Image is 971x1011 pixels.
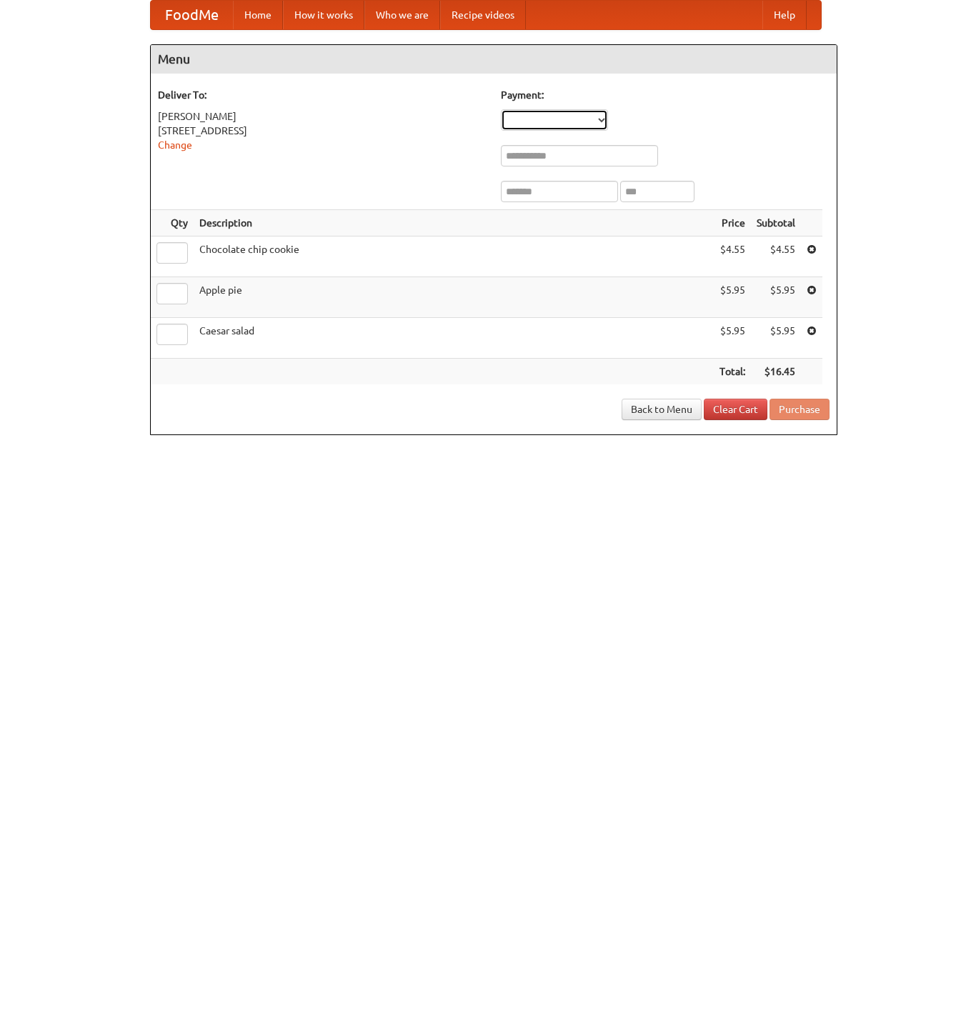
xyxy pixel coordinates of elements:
a: Who we are [364,1,440,29]
th: Subtotal [751,210,801,236]
th: Total: [714,359,751,385]
div: [STREET_ADDRESS] [158,124,487,138]
th: Description [194,210,714,236]
a: How it works [283,1,364,29]
th: $16.45 [751,359,801,385]
a: Back to Menu [622,399,702,420]
td: $5.95 [714,277,751,318]
h5: Payment: [501,88,830,102]
td: $4.55 [751,236,801,277]
td: $5.95 [751,277,801,318]
th: Qty [151,210,194,236]
h5: Deliver To: [158,88,487,102]
td: Caesar salad [194,318,714,359]
a: Clear Cart [704,399,767,420]
div: [PERSON_NAME] [158,109,487,124]
a: Change [158,139,192,151]
a: Help [762,1,807,29]
td: Apple pie [194,277,714,318]
th: Price [714,210,751,236]
h4: Menu [151,45,837,74]
td: Chocolate chip cookie [194,236,714,277]
button: Purchase [770,399,830,420]
a: Recipe videos [440,1,526,29]
a: FoodMe [151,1,233,29]
td: $5.95 [714,318,751,359]
td: $4.55 [714,236,751,277]
a: Home [233,1,283,29]
td: $5.95 [751,318,801,359]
